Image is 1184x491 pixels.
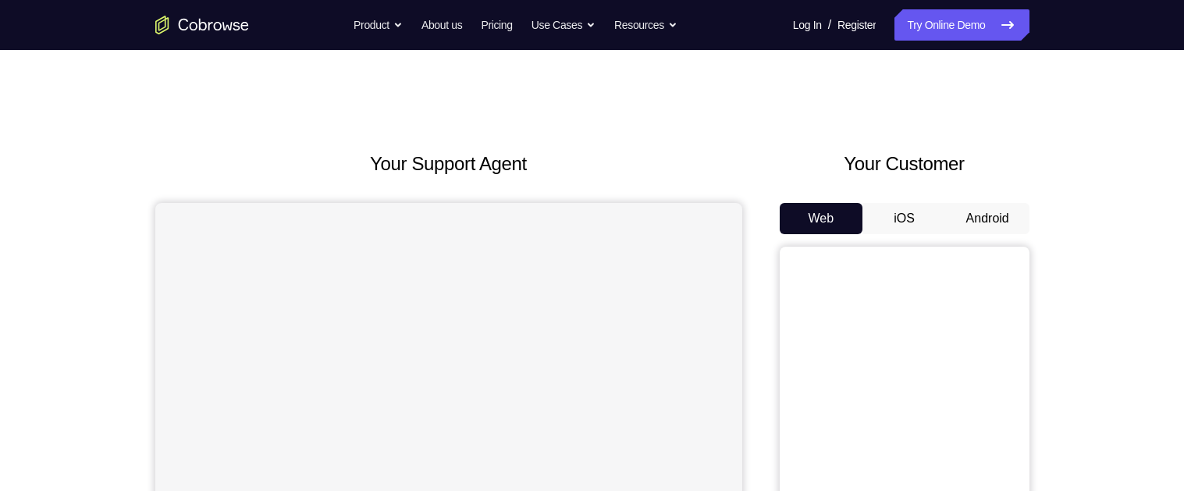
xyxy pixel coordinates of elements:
button: Resources [614,9,677,41]
a: Try Online Demo [894,9,1029,41]
a: Pricing [481,9,512,41]
button: Android [946,203,1029,234]
a: Log In [793,9,822,41]
a: Go to the home page [155,16,249,34]
span: / [828,16,831,34]
a: About us [421,9,462,41]
h2: Your Support Agent [155,150,742,178]
h2: Your Customer [780,150,1029,178]
button: iOS [862,203,946,234]
button: Use Cases [532,9,596,41]
a: Register [837,9,876,41]
button: Web [780,203,863,234]
button: Product [354,9,403,41]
